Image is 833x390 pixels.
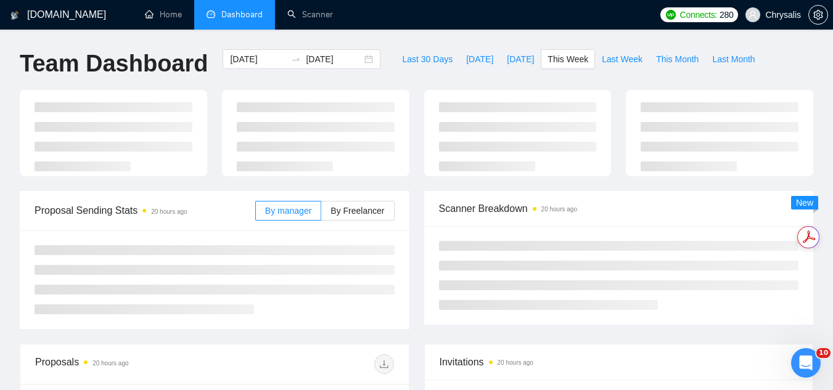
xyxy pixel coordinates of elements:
[20,49,208,78] h1: Team Dashboard
[656,52,699,66] span: This Month
[145,9,182,20] a: homeHome
[749,10,757,19] span: user
[306,52,362,66] input: End date
[330,206,384,216] span: By Freelancer
[440,354,798,370] span: Invitations
[720,8,733,22] span: 280
[791,348,821,378] iframe: Intercom live chat
[395,49,459,69] button: Last 30 Days
[221,9,263,20] span: Dashboard
[816,348,831,358] span: 10
[541,49,595,69] button: This Week
[808,5,828,25] button: setting
[291,54,301,64] span: swap-right
[35,203,255,218] span: Proposal Sending Stats
[230,52,286,66] input: Start date
[500,49,541,69] button: [DATE]
[649,49,705,69] button: This Month
[712,52,755,66] span: Last Month
[10,6,19,25] img: logo
[459,49,500,69] button: [DATE]
[151,208,187,215] time: 20 hours ago
[402,52,453,66] span: Last 30 Days
[548,52,588,66] span: This Week
[796,198,813,208] span: New
[507,52,534,66] span: [DATE]
[705,49,761,69] button: Last Month
[541,206,577,213] time: 20 hours ago
[207,10,215,18] span: dashboard
[602,52,642,66] span: Last Week
[287,9,333,20] a: searchScanner
[466,52,493,66] span: [DATE]
[680,8,717,22] span: Connects:
[595,49,649,69] button: Last Week
[808,10,828,20] a: setting
[265,206,311,216] span: By manager
[291,54,301,64] span: to
[666,10,676,20] img: upwork-logo.png
[809,10,827,20] span: setting
[498,359,533,366] time: 20 hours ago
[439,201,799,216] span: Scanner Breakdown
[35,354,215,374] div: Proposals
[92,360,128,367] time: 20 hours ago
